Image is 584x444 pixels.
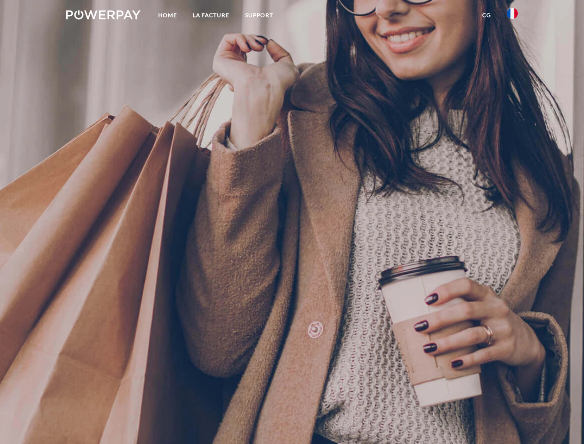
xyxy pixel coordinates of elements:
[507,8,518,19] img: fr
[185,7,237,24] a: LA FACTURE
[237,7,281,24] a: Support
[150,7,185,24] a: Home
[66,10,141,19] img: logo-powerpay-white.svg
[474,7,499,24] a: CG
